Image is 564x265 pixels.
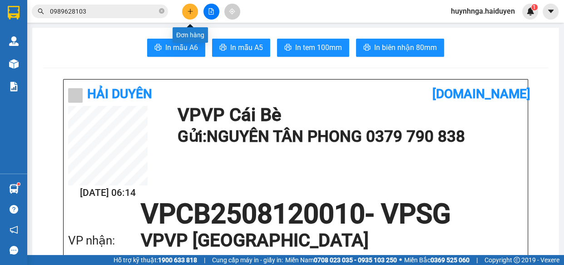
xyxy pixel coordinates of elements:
span: Miền Bắc [404,255,470,265]
strong: 0708 023 035 - 0935 103 250 [314,256,397,264]
span: In tem 100mm [295,42,342,53]
span: close-circle [159,8,164,14]
span: close-circle [159,7,164,16]
span: | [476,255,478,265]
sup: 1 [531,4,538,10]
button: printerIn mẫu A6 [147,39,205,57]
span: Hỗ trợ kỹ thuật: [114,255,197,265]
strong: 0369 525 060 [430,256,470,264]
span: 1 [533,4,536,10]
div: VP nhận: [68,231,141,250]
input: Tìm tên, số ĐT hoặc mã đơn [50,6,157,16]
span: In mẫu A5 [230,42,263,53]
span: plus [187,8,193,15]
span: caret-down [547,7,555,15]
img: warehouse-icon [9,59,19,69]
strong: 1900 633 818 [158,256,197,264]
img: warehouse-icon [9,184,19,194]
h1: VPCB2508120010 - VPSG [68,200,523,228]
span: printer [154,44,162,52]
span: printer [284,44,292,52]
span: file-add [208,8,214,15]
h2: [DATE] 06:14 [68,185,148,200]
span: huynhnga.haiduyen [444,5,522,17]
h1: Gửi: NGUYÊN TÂN PHONG 0379 790 838 [177,124,519,149]
button: file-add [203,4,219,20]
img: logo-vxr [8,6,20,20]
button: printerIn mẫu A5 [212,39,270,57]
button: caret-down [543,4,559,20]
span: In biên nhận 80mm [374,42,437,53]
img: warehouse-icon [9,36,19,46]
span: printer [363,44,371,52]
button: plus [182,4,198,20]
span: printer [219,44,227,52]
span: message [10,246,18,255]
span: notification [10,225,18,234]
b: [DOMAIN_NAME] [432,86,530,101]
span: question-circle [10,205,18,214]
span: In mẫu A6 [165,42,198,53]
b: Hải Duyên [87,86,152,101]
span: Cung cấp máy in - giấy in: [212,255,283,265]
span: aim [229,8,235,15]
span: ⚪️ [399,258,402,262]
button: printerIn tem 100mm [277,39,349,57]
span: copyright [514,257,520,263]
button: aim [224,4,240,20]
h1: VP VP [GEOGRAPHIC_DATA] [141,228,505,253]
sup: 1 [17,183,20,185]
span: search [38,8,44,15]
span: | [204,255,205,265]
h1: VP VP Cái Bè [177,106,519,124]
img: icon-new-feature [526,7,534,15]
span: Miền Nam [285,255,397,265]
img: solution-icon [9,82,19,91]
button: printerIn biên nhận 80mm [356,39,444,57]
